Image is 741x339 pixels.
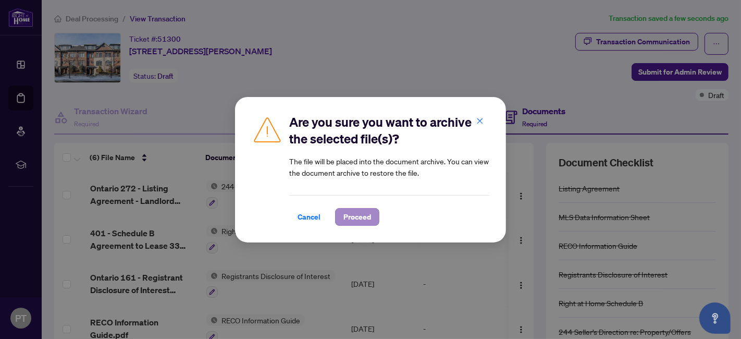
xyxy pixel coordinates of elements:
h2: Are you sure you want to archive the selected file(s)? [289,114,489,147]
button: Proceed [335,208,379,226]
article: The file will be placed into the document archive. You can view the document archive to restore t... [289,155,489,178]
span: Cancel [298,209,320,225]
span: close [476,117,484,125]
span: Proceed [343,209,371,225]
img: Caution Icon [252,114,283,145]
button: Cancel [289,208,329,226]
button: Open asap [699,302,731,334]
